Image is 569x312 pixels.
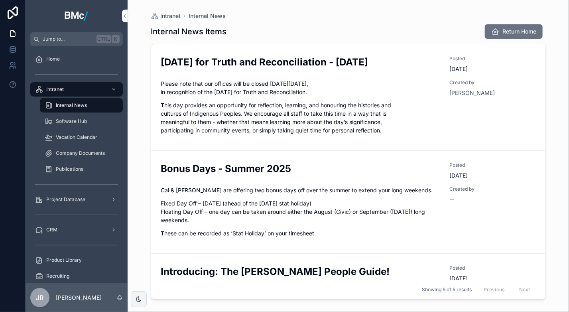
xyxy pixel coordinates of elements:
span: [DATE] [449,65,536,73]
h1: Internal News Items [151,26,226,37]
p: Fixed Day Off – [DATE] (ahead of the [DATE] stat holiday) Floating Day Off – one day can be taken... [161,199,440,224]
span: Posted [449,55,536,62]
div: scrollable content [26,46,128,283]
span: Posted [449,265,536,271]
a: Internal News [189,12,226,20]
a: Publications [40,162,123,176]
a: Vacation Calendar [40,130,123,144]
span: Product Library [46,257,82,263]
span: K [112,36,119,42]
span: Jump to... [43,36,93,42]
a: Company Documents [40,146,123,160]
h2: Introducing: The [PERSON_NAME] People Guide! [161,265,440,278]
img: App logo [65,10,89,22]
a: Bonus Days - Summer 2025Posted[DATE]Cal & [PERSON_NAME] are offering two bonus days off over the ... [151,151,545,254]
span: JR [36,293,44,302]
span: Company Documents [56,150,105,156]
a: CRM [30,223,123,237]
span: [DATE] [449,172,536,180]
span: Publications [56,166,83,172]
span: Software Hub [56,118,87,124]
span: Home [46,56,60,62]
span: Created by [449,186,536,192]
a: Recruiting [30,269,123,283]
a: [DATE] for Truth and Reconciliation - [DATE]Posted[DATE]Please note that our offices will be clos... [151,44,545,151]
button: Jump to...CtrlK [30,32,123,46]
button: Return Home [485,24,543,39]
span: Intranet [46,86,64,93]
span: [DATE] [449,274,536,282]
a: Intranet [30,82,123,97]
span: Ctrl [96,35,111,43]
span: Intranet [160,12,181,20]
span: CRM [46,227,57,233]
a: [PERSON_NAME] [449,89,495,97]
p: [PERSON_NAME] [56,294,102,302]
a: Product Library [30,253,123,267]
span: -- [449,195,454,203]
a: Software Hub [40,114,123,128]
span: Vacation Calendar [56,134,97,140]
p: These can be recorded as ‘Stat Holiday’ on your timesheet. [161,229,440,237]
p: Please note that our offices will be closed [DATE][DATE], in recognition of the [DATE] for Truth ... [161,79,440,96]
span: Project Database [46,196,85,203]
span: Created by [449,79,536,86]
h2: Bonus Days - Summer 2025 [161,162,440,175]
span: Posted [449,162,536,168]
span: Showing 5 of 5 results [422,286,472,293]
p: Cal & [PERSON_NAME] are offering two bonus days off over the summer to extend your long weekends. [161,186,440,194]
a: Home [30,52,123,66]
span: Recruiting [46,273,69,279]
span: Internal News [56,102,87,109]
p: This day provides an opportunity for reflection, learning, and honouring the histories and cultur... [161,101,440,134]
span: Return Home [502,28,536,36]
a: Internal News [40,98,123,113]
h2: [DATE] for Truth and Reconciliation - [DATE] [161,55,440,69]
a: Intranet [151,12,181,20]
a: Project Database [30,192,123,207]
